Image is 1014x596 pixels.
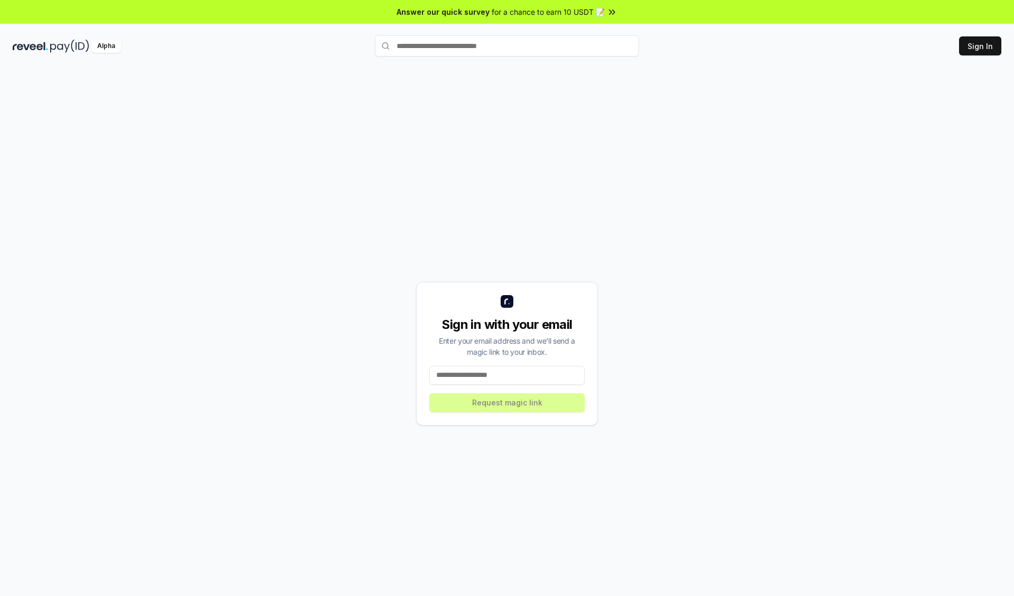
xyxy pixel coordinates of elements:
div: Sign in with your email [429,316,585,333]
div: Alpha [91,40,121,53]
img: pay_id [50,40,89,53]
span: for a chance to earn 10 USDT 📝 [492,6,605,17]
img: logo_small [501,295,513,308]
span: Answer our quick survey [397,6,490,17]
div: Enter your email address and we’ll send a magic link to your inbox. [429,335,585,357]
button: Sign In [959,36,1001,55]
img: reveel_dark [13,40,48,53]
